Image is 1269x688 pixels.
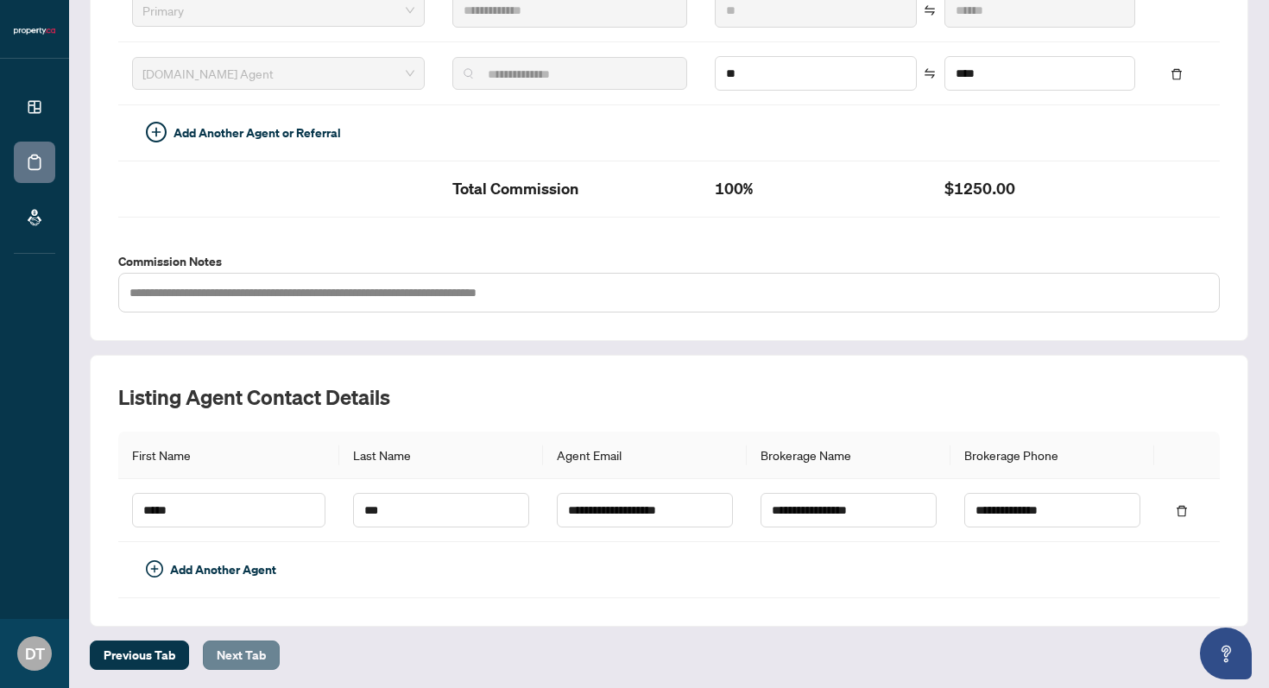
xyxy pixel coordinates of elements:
[118,432,339,479] th: First Name
[715,175,917,203] h2: 100%
[203,641,280,670] button: Next Tab
[118,383,1220,411] h2: Listing Agent Contact Details
[452,175,687,203] h2: Total Commission
[1176,505,1188,517] span: delete
[90,641,189,670] button: Previous Tab
[924,4,936,16] span: swap
[464,68,474,79] img: search_icon
[543,432,747,479] th: Agent Email
[950,432,1154,479] th: Brokerage Phone
[1171,68,1183,80] span: delete
[747,432,950,479] th: Brokerage Name
[118,252,1220,271] label: Commission Notes
[1200,628,1252,679] button: Open asap
[146,122,167,142] span: plus-circle
[146,560,163,578] span: plus-circle
[944,175,1135,203] h2: $1250.00
[339,432,543,479] th: Last Name
[132,556,290,584] button: Add Another Agent
[14,26,55,36] img: logo
[132,119,355,147] button: Add Another Agent or Referral
[217,641,266,669] span: Next Tab
[174,123,341,142] span: Add Another Agent or Referral
[104,641,175,669] span: Previous Tab
[170,560,276,579] span: Add Another Agent
[924,67,936,79] span: swap
[142,60,414,86] span: Property.ca Agent
[25,641,45,666] span: DT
